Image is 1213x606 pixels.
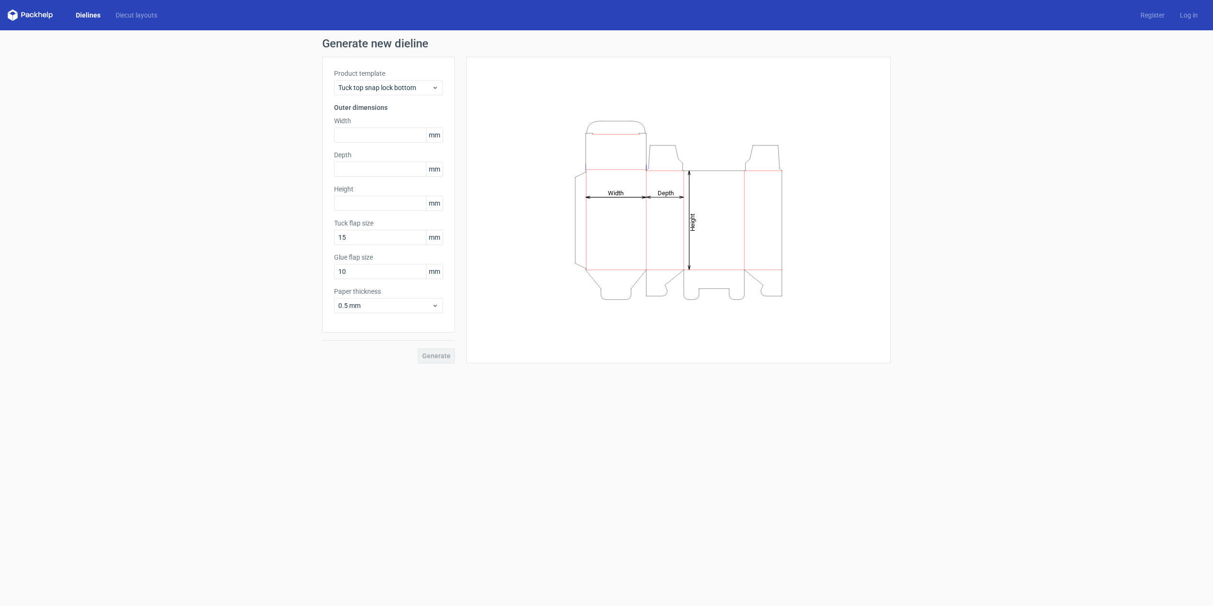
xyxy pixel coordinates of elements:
label: Depth [334,150,443,160]
label: Tuck flap size [334,218,443,228]
a: Log in [1172,10,1205,20]
h3: Outer dimensions [334,103,443,112]
span: 0.5 mm [338,301,432,310]
span: mm [426,128,443,142]
span: mm [426,230,443,244]
label: Paper thickness [334,287,443,296]
label: Width [334,116,443,126]
span: Tuck top snap lock bottom [338,83,432,92]
h1: Generate new dieline [322,38,891,49]
label: Product template [334,69,443,78]
a: Dielines [68,10,108,20]
label: Height [334,184,443,194]
span: mm [426,162,443,176]
label: Glue flap size [334,253,443,262]
span: mm [426,264,443,279]
tspan: Depth [658,189,674,196]
span: mm [426,196,443,210]
tspan: Width [608,189,624,196]
a: Register [1133,10,1172,20]
a: Diecut layouts [108,10,165,20]
tspan: Height [689,213,696,231]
